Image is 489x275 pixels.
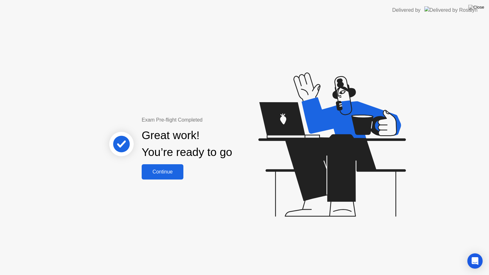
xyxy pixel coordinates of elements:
[144,169,181,175] div: Continue
[142,116,273,124] div: Exam Pre-flight Completed
[467,253,483,269] div: Open Intercom Messenger
[142,164,183,180] button: Continue
[142,127,232,161] div: Great work! You’re ready to go
[468,5,484,10] img: Close
[424,6,478,14] img: Delivered by Rosalyn
[392,6,421,14] div: Delivered by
